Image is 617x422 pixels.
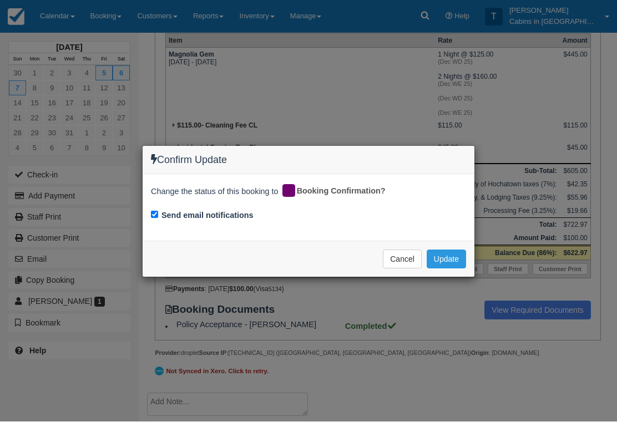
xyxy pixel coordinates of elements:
button: Update [427,250,466,269]
h4: Confirm Update [151,155,466,166]
label: Send email notifications [161,210,254,222]
div: Booking Confirmation? [281,183,393,201]
span: Change the status of this booking to [151,186,279,201]
button: Cancel [383,250,422,269]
